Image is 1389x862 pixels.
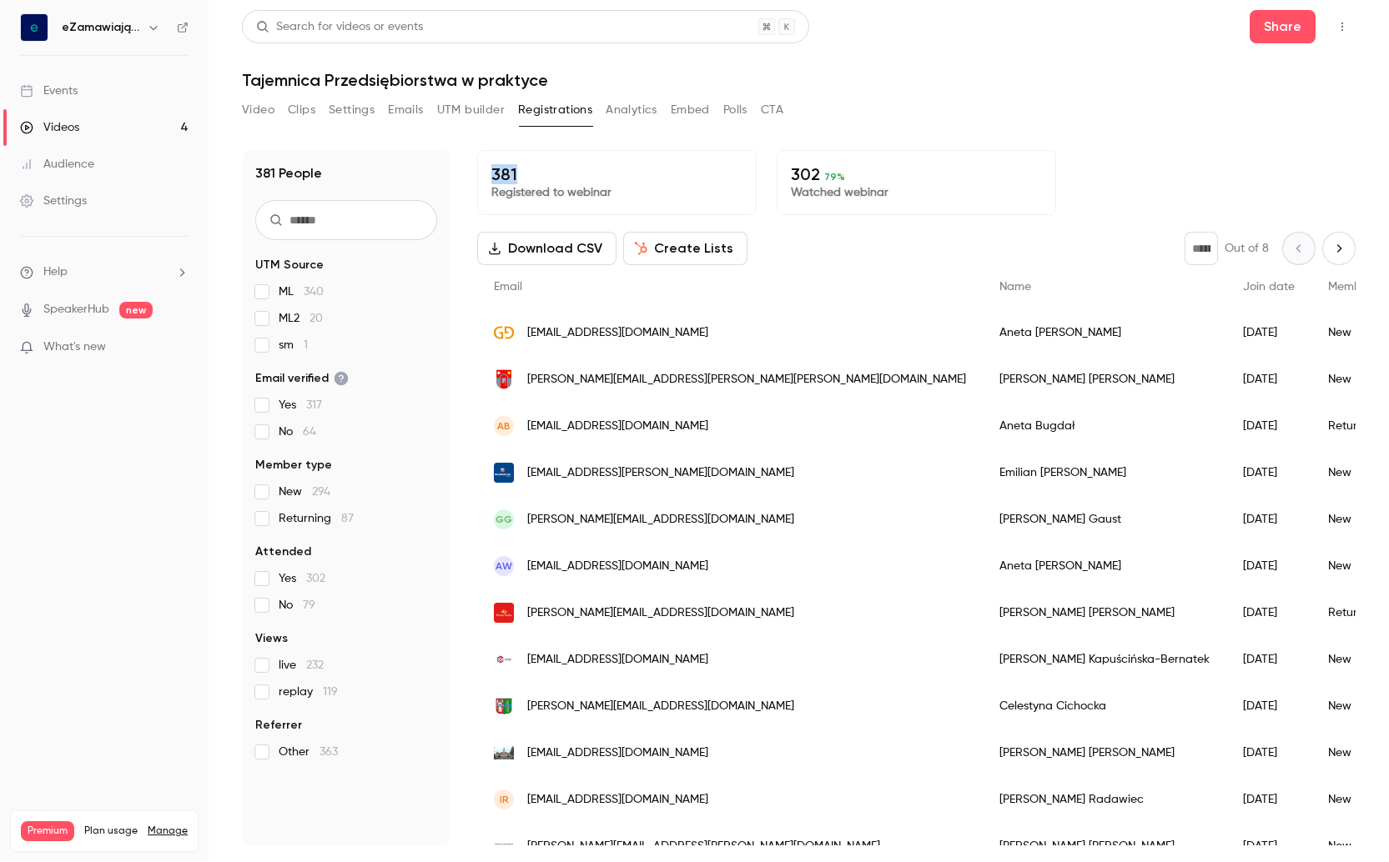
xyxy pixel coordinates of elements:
span: Attended [255,544,311,560]
h1: Tajemnica Przedsiębiorstwa w praktyce [242,70,1356,90]
span: Name [999,281,1031,293]
button: Clips [288,97,315,123]
span: New [279,484,330,500]
span: [EMAIL_ADDRESS][DOMAIN_NAME] [527,651,708,669]
span: Premium [21,821,74,841]
p: 381 [491,164,742,184]
div: [DATE] [1226,589,1311,636]
button: CTA [761,97,783,123]
span: [EMAIL_ADDRESS][DOMAIN_NAME] [527,791,708,809]
span: 1 [304,339,308,351]
div: [PERSON_NAME] Kapuścińska-Bernatek [983,636,1226,683]
button: Share [1250,10,1316,43]
button: Registrations [518,97,592,123]
span: 79 [303,599,315,611]
span: [PERSON_NAME][EMAIL_ADDRESS][PERSON_NAME][PERSON_NAME][DOMAIN_NAME] [527,371,966,388]
span: Yes [279,397,322,413]
span: Member type [255,457,332,474]
a: Manage [148,824,188,838]
span: [EMAIL_ADDRESS][DOMAIN_NAME] [527,324,708,342]
img: gruta.pl [494,696,514,716]
span: sm [279,337,308,353]
img: ostrowmaz.pl [494,746,514,759]
div: Celestyna Cichocka [983,683,1226,729]
button: Video [242,97,274,123]
span: No [279,597,315,614]
span: Views [255,630,288,647]
img: krzysztofpuchacz.com.pl [494,323,514,343]
span: 232 [306,659,324,671]
span: Help [43,263,68,281]
div: [DATE] [1226,403,1311,449]
div: Settings [20,193,87,209]
div: [DATE] [1226,636,1311,683]
img: poczta-polska.pl [494,603,514,623]
div: Aneta Bugdał [983,403,1226,449]
li: help-dropdown-opener [20,263,189,281]
span: Returning [279,510,354,527]
div: [DATE] [1226,543,1311,589]
span: 294 [312,486,330,498]
iframe: Noticeable Trigger [169,340,189,355]
span: replay [279,684,338,700]
span: 64 [303,426,316,438]
span: 87 [341,513,354,524]
div: [PERSON_NAME] Gaust [983,496,1226,543]
img: tarlow.pl [494,369,514,389]
div: [DATE] [1226,356,1311,403]
span: 317 [306,399,322,411]
div: [PERSON_NAME] [PERSON_NAME] [983,589,1226,636]
span: Email [494,281,522,293]
div: Videos [20,119,79,136]
button: Download CSV [477,232,616,265]
div: [DATE] [1226,776,1311,823]
div: [PERSON_NAME] [PERSON_NAME] [983,356,1226,403]
span: AB [497,418,511,434]
div: [DATE] [1226,729,1311,776]
p: 302 [791,164,1042,184]
span: 340 [304,286,324,298]
p: Registered to webinar [491,184,742,201]
p: Out of 8 [1225,240,1269,257]
span: 363 [320,746,338,758]
div: Emilian [PERSON_NAME] [983,449,1226,496]
div: [DATE] [1226,683,1311,729]
div: [DATE] [1226,449,1311,496]
span: AW [496,559,512,574]
span: [PERSON_NAME][EMAIL_ADDRESS][DOMAIN_NAME] [527,604,794,622]
div: [PERSON_NAME] Radawiec [983,776,1226,823]
button: Top Bar Actions [1329,13,1356,40]
p: Watched webinar [791,184,1042,201]
span: GG [496,512,512,527]
span: 119 [323,686,338,698]
div: Aneta [PERSON_NAME] [983,309,1226,356]
span: new [119,302,153,318]
span: [EMAIL_ADDRESS][DOMAIN_NAME] [527,418,708,435]
button: UTM builder [437,97,505,123]
button: Analytics [606,97,657,123]
span: ML [279,283,324,300]
span: [EMAIL_ADDRESS][DOMAIN_NAME] [527,744,708,762]
span: [EMAIL_ADDRESS][PERSON_NAME][DOMAIN_NAME] [527,464,794,482]
span: live [279,657,324,674]
div: Events [20,83,78,99]
span: Plan usage [84,824,138,838]
button: Create Lists [623,232,747,265]
span: Email verified [255,370,349,387]
img: eZamawiający [21,14,48,41]
span: Yes [279,570,325,587]
span: IR [500,792,509,807]
button: Emails [388,97,423,123]
span: 302 [306,573,325,584]
button: Next page [1322,232,1356,265]
div: [DATE] [1226,309,1311,356]
img: ichf.edu.pl [494,649,514,669]
span: 20 [310,313,323,324]
h1: 381 People [255,163,322,183]
div: Audience [20,156,94,173]
a: SpeakerHub [43,301,109,318]
div: Aneta [PERSON_NAME] [983,543,1226,589]
span: Join date [1243,281,1295,293]
span: Referrer [255,717,302,734]
span: [PERSON_NAME][EMAIL_ADDRESS][DOMAIN_NAME] [527,511,794,529]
